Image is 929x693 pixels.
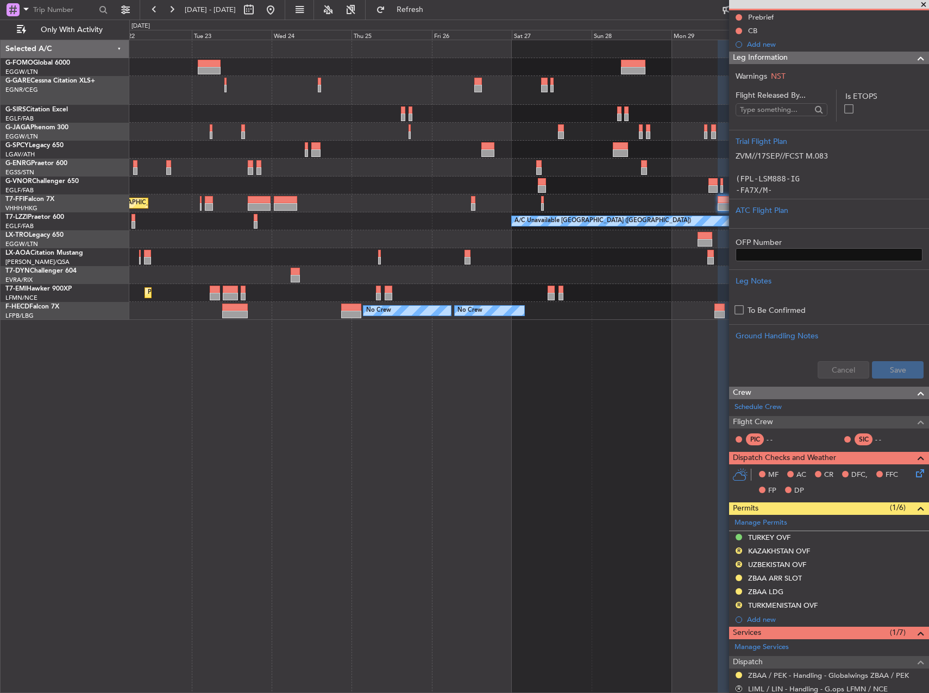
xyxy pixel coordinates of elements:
[5,60,70,66] a: G-FOMOGlobal 6000
[855,433,872,445] div: SIC
[5,168,34,177] a: EGSS/STN
[5,268,30,274] span: T7-DYN
[112,30,192,40] div: Mon 22
[5,150,35,159] a: LGAV/ATH
[5,178,79,185] a: G-VNORChallenger 650
[733,387,751,399] span: Crew
[5,124,68,131] a: G-JAGAPhenom 300
[736,275,922,287] div: Leg Notes
[5,240,38,248] a: EGGW/LTN
[5,304,29,310] span: F-HECD
[512,30,592,40] div: Sat 27
[748,587,783,596] div: ZBAA LDG
[5,250,83,256] a: LX-AOACitation Mustang
[740,102,811,118] input: Type something...
[748,574,802,583] div: ZBAA ARR SLOT
[824,470,833,481] span: CR
[767,434,791,444] div: - -
[28,26,115,34] span: Only With Activity
[5,286,27,292] span: T7-EMI
[747,615,924,624] div: Add new
[371,1,436,18] button: Refresh
[366,303,391,319] div: No Crew
[5,222,34,230] a: EGLF/FAB
[192,30,272,40] div: Tue 23
[5,286,72,292] a: T7-EMIHawker 900XP
[5,214,64,220] a: T7-LZZIPraetor 600
[845,91,922,102] label: Is ETOPS
[736,330,922,342] div: Ground Handling Notes
[746,433,764,445] div: PIC
[748,671,909,680] a: ZBAA / PEK - Handling - Globalwings ZBAA / PEK
[5,232,64,238] a: LX-TROLegacy 650
[748,533,790,542] div: TURKEY OVF
[771,71,786,81] span: NST
[5,276,33,284] a: EVRA/RIX
[736,547,742,554] button: R
[185,5,236,15] span: [DATE] - [DATE]
[5,142,64,149] a: G-SPCYLegacy 650
[748,601,818,610] div: TURKMENISTAN OVF
[733,627,761,639] span: Services
[886,470,898,481] span: FFC
[733,502,758,515] span: Permits
[736,561,742,568] button: R
[733,416,773,429] span: Flight Crew
[5,312,34,320] a: LFPB/LBG
[736,136,922,147] div: Trial Flight Plan
[736,237,922,248] label: OFP Number
[592,30,671,40] div: Sun 28
[5,186,34,194] a: EGLF/FAB
[5,304,59,310] a: F-HECDFalcon 7X
[748,12,774,22] div: Prebrief
[733,452,836,464] span: Dispatch Checks and Weather
[736,685,742,692] button: R
[5,294,37,302] a: LFMN/NCE
[748,546,810,556] div: KAZAKHSTAN OVF
[5,68,38,76] a: EGGW/LTN
[796,470,806,481] span: AC
[748,305,806,316] label: To Be Confirmed
[5,115,34,123] a: EGLF/FAB
[12,21,118,39] button: Only With Activity
[748,560,806,569] div: UZBEKISTAN OVF
[736,186,892,206] code: -FA7X/M-SBDE1E2E3FGHIJ3J4J7M3P2RWXYZ/LB1D1
[5,178,32,185] span: G-VNOR
[5,78,30,84] span: G-GARE
[5,160,31,167] span: G-ENRG
[5,106,68,113] a: G-SIRSCitation Excel
[5,78,95,84] a: G-GARECessna Citation XLS+
[736,150,922,162] p: ZVM//17SEP//FCST M.083
[735,642,789,653] a: Manage Services
[5,160,67,167] a: G-ENRGPraetor 600
[5,268,77,274] a: T7-DYNChallenger 604
[5,124,30,131] span: G-JAGA
[735,402,782,413] a: Schedule Crew
[272,30,351,40] div: Wed 24
[351,30,431,40] div: Thu 25
[5,142,29,149] span: G-SPCY
[432,30,512,40] div: Fri 26
[768,470,779,481] span: MF
[5,60,33,66] span: G-FOMO
[851,470,868,481] span: DFC,
[748,26,757,35] div: CB
[794,486,804,496] span: DP
[5,232,29,238] span: LX-TRO
[5,196,24,203] span: T7-FFI
[514,213,691,229] div: A/C Unavailable [GEOGRAPHIC_DATA] ([GEOGRAPHIC_DATA])
[5,196,54,203] a: T7-FFIFalcon 7X
[5,204,37,212] a: VHHH/HKG
[890,627,906,638] span: (1/7)
[131,22,150,31] div: [DATE]
[5,133,38,141] a: EGGW/LTN
[5,250,30,256] span: LX-AOA
[33,2,96,18] input: Trip Number
[733,656,763,669] span: Dispatch
[733,52,788,64] span: Leg Information
[671,30,751,40] div: Mon 29
[736,205,922,216] div: ATC Flight Plan
[148,285,252,301] div: Planned Maint [GEOGRAPHIC_DATA]
[5,214,28,220] span: T7-LZZI
[729,71,929,82] div: Warnings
